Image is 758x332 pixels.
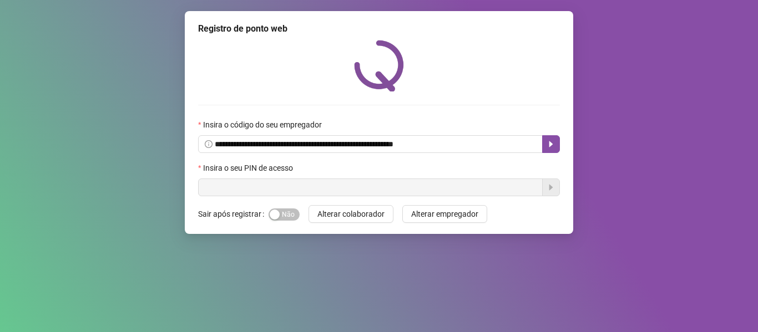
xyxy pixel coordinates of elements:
span: caret-right [547,140,555,149]
button: Alterar colaborador [309,205,393,223]
span: Alterar colaborador [317,208,385,220]
label: Insira o código do seu empregador [198,119,329,131]
img: QRPoint [354,40,404,91]
span: Alterar empregador [411,208,478,220]
div: Registro de ponto web [198,22,560,35]
label: Sair após registrar [198,205,269,223]
span: info-circle [205,140,213,148]
label: Insira o seu PIN de acesso [198,162,300,174]
button: Alterar empregador [402,205,487,223]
